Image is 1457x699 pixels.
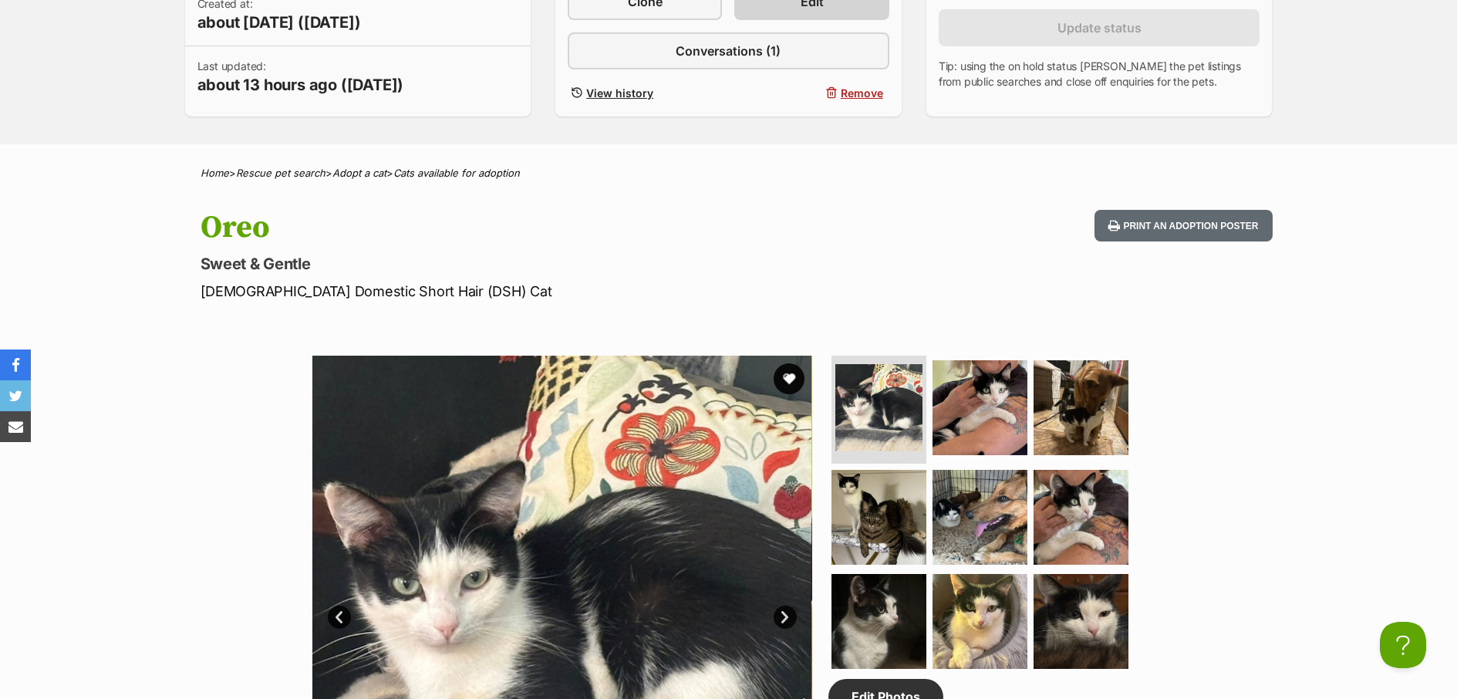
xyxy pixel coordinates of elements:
button: favourite [774,363,804,394]
span: about [DATE] ([DATE]) [197,12,361,33]
p: Tip: using the on hold status [PERSON_NAME] the pet listings from public searches and close off e... [939,59,1260,89]
img: Photo of Oreo [1034,470,1128,565]
a: Prev [328,606,351,629]
img: Photo of Oreo [933,360,1027,455]
a: Conversations (1) [568,32,889,69]
h1: Oreo [201,210,853,245]
a: Home [201,167,229,179]
img: Photo of Oreo [835,364,922,451]
a: Adopt a cat [332,167,386,179]
img: Photo of Oreo [831,470,926,565]
span: Remove [841,85,883,101]
img: Photo of Oreo [933,470,1027,565]
a: Rescue pet search [236,167,325,179]
span: Update status [1057,19,1142,37]
button: Print an adoption poster [1094,210,1272,241]
p: Sweet & Gentle [201,253,853,275]
div: > > > [162,167,1296,179]
iframe: Help Scout Beacon - Open [1380,622,1426,668]
img: Photo of Oreo [1034,574,1128,669]
img: Photo of Oreo [831,574,926,669]
span: about 13 hours ago ([DATE]) [197,74,404,96]
img: Photo of Oreo [933,574,1027,669]
p: [DEMOGRAPHIC_DATA] Domestic Short Hair (DSH) Cat [201,281,853,302]
a: View history [568,82,722,104]
a: Next [774,606,797,629]
span: Conversations (1) [676,42,781,60]
p: Last updated: [197,59,404,96]
span: View history [586,85,653,101]
img: Photo of Oreo [1034,360,1128,455]
button: Update status [939,9,1260,46]
a: Cats available for adoption [393,167,520,179]
button: Remove [734,82,889,104]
